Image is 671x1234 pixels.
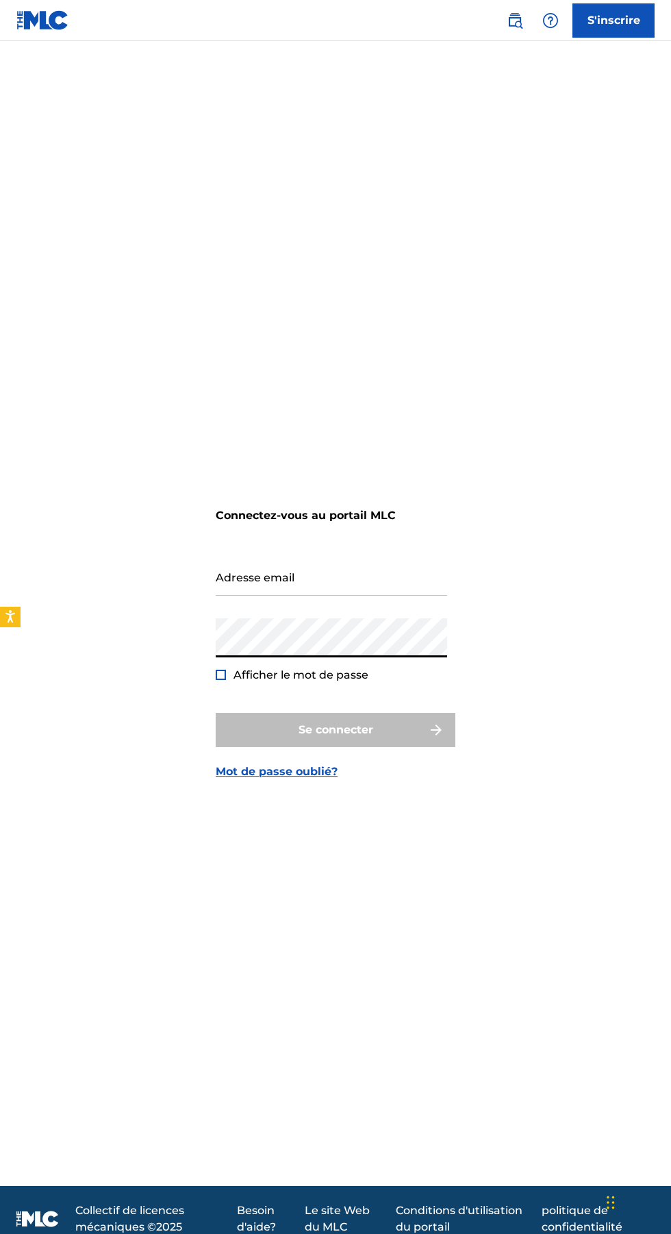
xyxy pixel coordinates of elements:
[603,1168,671,1234] iframe: Widget de discussion
[305,1204,370,1233] font: Le site Web du MLC
[216,765,338,778] font: Mot de passe oublié?
[16,10,69,30] img: Logo du MLC
[587,14,640,27] font: S'inscrire
[607,1182,615,1223] div: Traîner
[572,3,655,38] a: S'inscrire
[16,1211,59,1227] img: logo
[75,1204,184,1233] font: Collectif de licences mécaniques ©
[396,1204,522,1233] font: Conditions d'utilisation du portail
[507,12,523,29] img: recherche
[156,1220,182,1233] font: 2025
[542,1204,622,1233] font: politique de confidentialité
[542,12,559,29] img: aide
[501,7,529,34] a: Recherche publique
[603,1168,671,1234] div: Widget de chat
[233,668,368,681] font: Afficher le mot de passe
[216,509,396,522] font: Connectez-vous au portail MLC
[537,7,564,34] div: Aide
[216,764,338,780] a: Mot de passe oublié?
[237,1204,276,1233] font: Besoin d'aide?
